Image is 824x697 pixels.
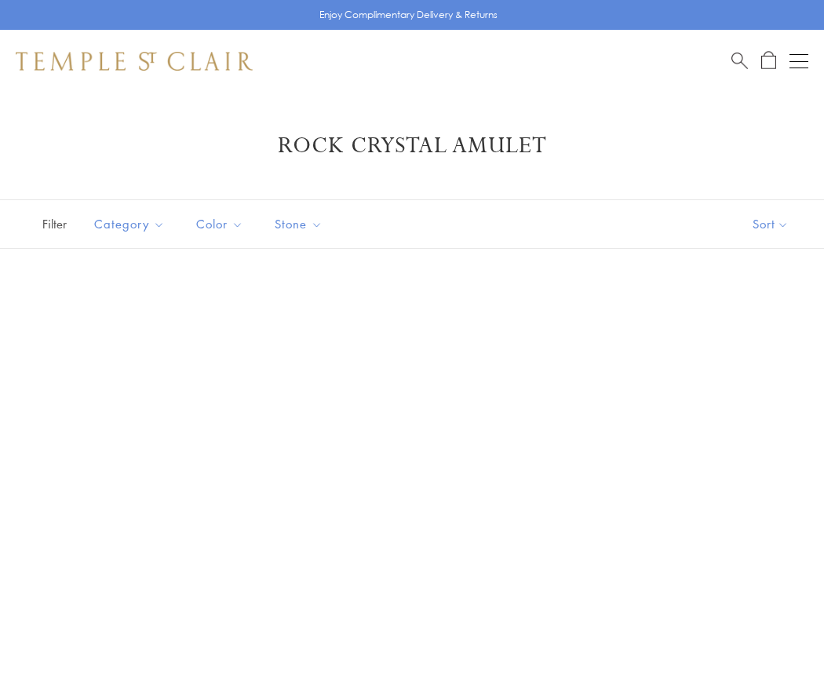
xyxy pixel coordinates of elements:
[263,206,334,242] button: Stone
[86,214,177,234] span: Category
[267,214,334,234] span: Stone
[717,200,824,248] button: Show sort by
[188,214,255,234] span: Color
[82,206,177,242] button: Category
[761,51,776,71] a: Open Shopping Bag
[731,51,748,71] a: Search
[16,52,253,71] img: Temple St. Clair
[789,52,808,71] button: Open navigation
[184,206,255,242] button: Color
[39,132,785,160] h1: Rock Crystal Amulet
[319,7,498,23] p: Enjoy Complimentary Delivery & Returns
